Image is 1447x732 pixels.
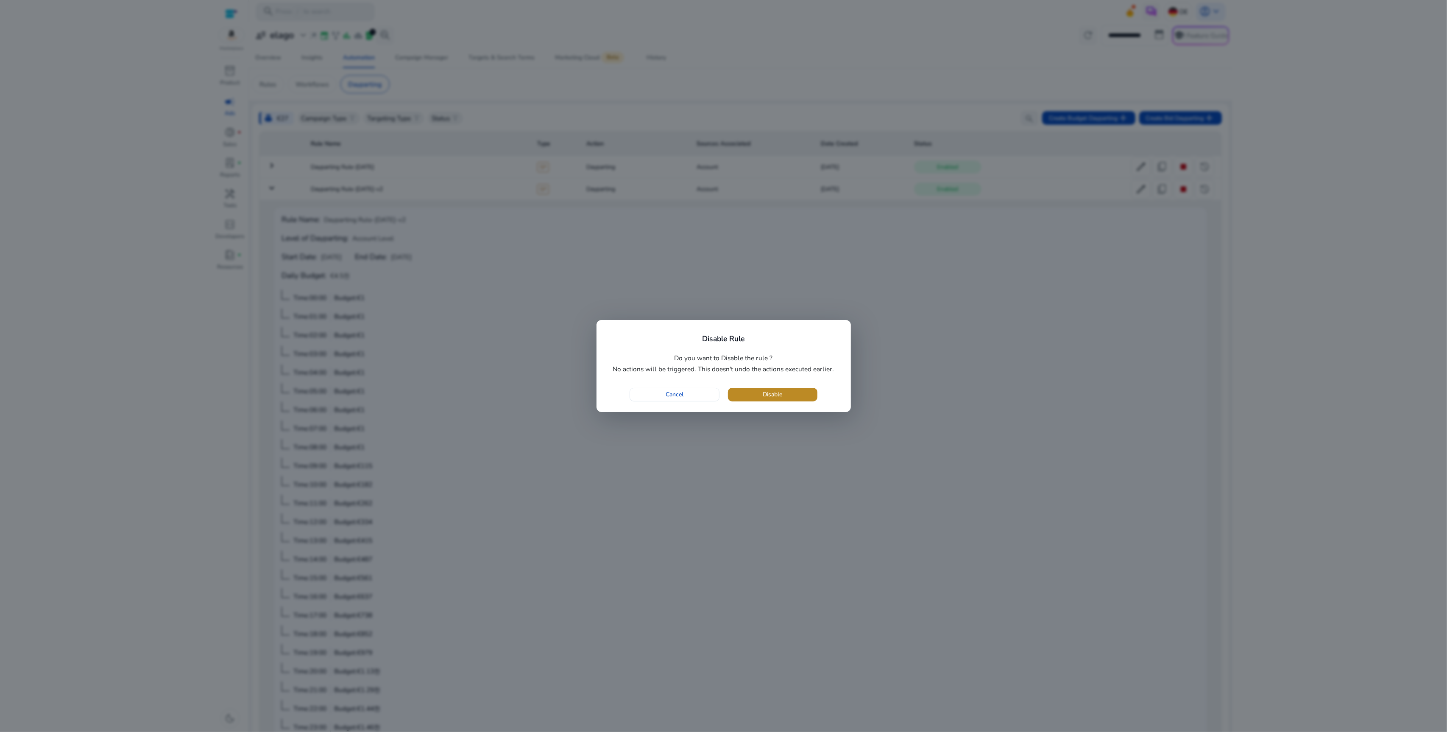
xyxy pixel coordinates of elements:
[666,390,683,399] span: Cancel
[630,388,719,401] button: Cancel
[728,388,817,401] button: Disable
[703,334,745,343] h4: Disable Rule
[763,390,782,399] span: Disable
[607,353,840,375] p: Do you want to Disable the rule ? No actions will be triggered. This doesn't undo the actions exe...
